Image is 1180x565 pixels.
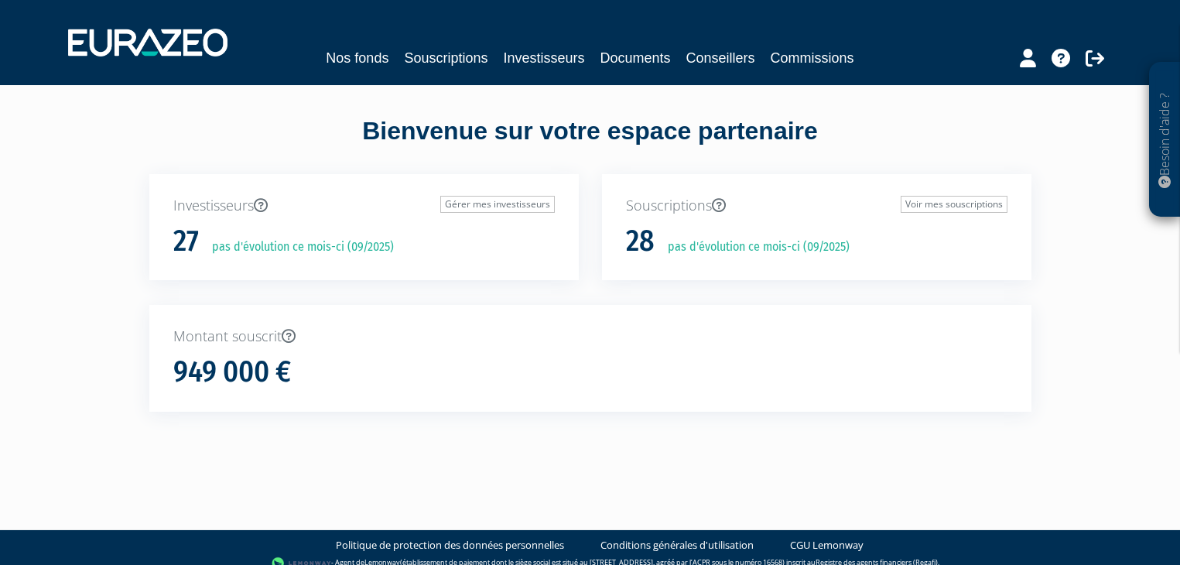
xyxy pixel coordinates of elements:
[1156,70,1174,210] p: Besoin d'aide ?
[138,114,1043,174] div: Bienvenue sur votre espace partenaire
[771,47,854,69] a: Commissions
[600,47,671,69] a: Documents
[626,196,1007,216] p: Souscriptions
[173,356,291,389] h1: 949 000 €
[901,196,1007,213] a: Voir mes souscriptions
[657,238,850,256] p: pas d'évolution ce mois-ci (09/2025)
[173,225,199,258] h1: 27
[790,538,864,553] a: CGU Lemonway
[503,47,584,69] a: Investisseurs
[686,47,755,69] a: Conseillers
[336,538,564,553] a: Politique de protection des données personnelles
[404,47,487,69] a: Souscriptions
[201,238,394,256] p: pas d'évolution ce mois-ci (09/2025)
[68,29,227,56] img: 1732889491-logotype_eurazeo_blanc_rvb.png
[440,196,555,213] a: Gérer mes investisseurs
[626,225,655,258] h1: 28
[600,538,754,553] a: Conditions générales d'utilisation
[173,327,1007,347] p: Montant souscrit
[326,47,388,69] a: Nos fonds
[173,196,555,216] p: Investisseurs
